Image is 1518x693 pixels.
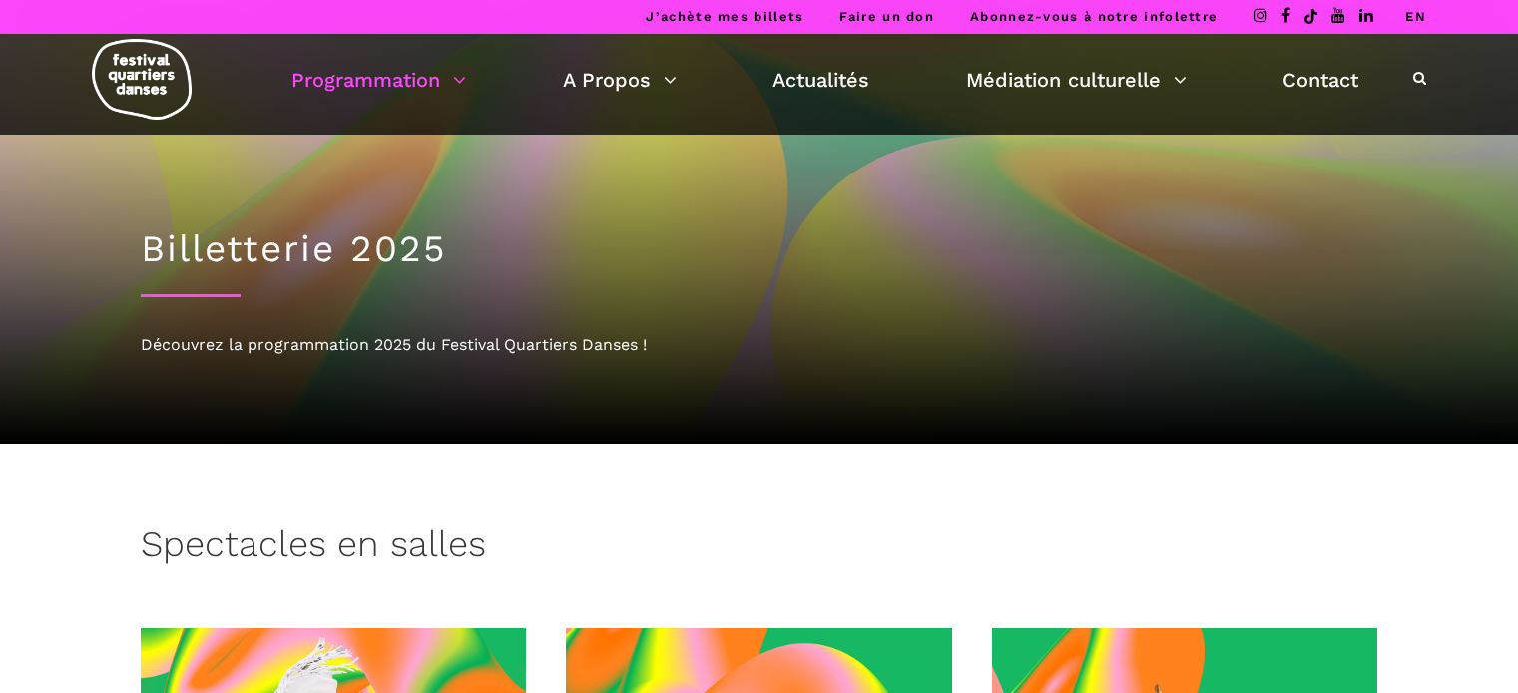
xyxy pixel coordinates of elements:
[839,9,934,24] a: Faire un don
[92,39,192,120] img: logo-fqd-med
[646,9,803,24] a: J’achète mes billets
[141,227,1378,271] h1: Billetterie 2025
[1405,9,1426,24] a: EN
[141,523,486,573] h3: Spectacles en salles
[966,63,1187,97] a: Médiation culturelle
[772,63,869,97] a: Actualités
[563,63,677,97] a: A Propos
[1282,63,1358,97] a: Contact
[141,332,1378,358] div: Découvrez la programmation 2025 du Festival Quartiers Danses !
[291,63,466,97] a: Programmation
[970,9,1218,24] a: Abonnez-vous à notre infolettre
